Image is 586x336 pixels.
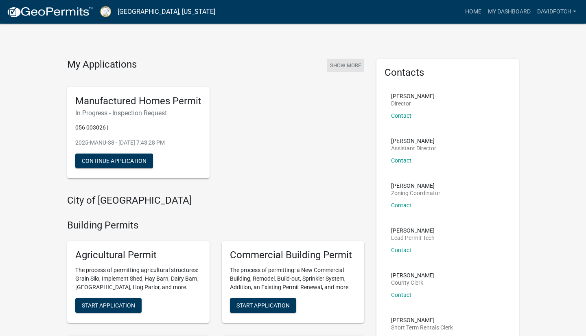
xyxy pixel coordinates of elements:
[391,247,411,253] a: Contact
[230,298,296,313] button: Start Application
[391,317,453,323] p: [PERSON_NAME]
[534,4,579,20] a: davidfotch
[385,67,511,79] h5: Contacts
[391,235,435,241] p: Lead Permit Tech
[391,93,435,99] p: [PERSON_NAME]
[75,138,201,147] p: 2025-MANU-38 - [DATE] 7:43:28 PM
[82,302,135,308] span: Start Application
[391,202,411,209] a: Contact
[67,195,364,206] h4: City of [GEOGRAPHIC_DATA]
[118,5,215,19] a: [GEOGRAPHIC_DATA], [US_STATE]
[391,272,435,278] p: [PERSON_NAME]
[75,95,201,107] h5: Manufactured Homes Permit
[391,190,440,196] p: Zoning Coordinator
[391,112,411,119] a: Contact
[75,109,201,117] h6: In Progress - Inspection Request
[230,266,356,292] p: The process of permitting: a New Commercial Building, Remodel, Build-out, Sprinkler System, Addit...
[485,4,534,20] a: My Dashboard
[236,302,290,308] span: Start Application
[67,59,137,71] h4: My Applications
[391,280,435,285] p: County Clerk
[75,249,201,261] h5: Agricultural Permit
[75,298,142,313] button: Start Application
[100,6,111,17] img: Putnam County, Georgia
[75,123,201,132] p: 056 003026 |
[391,138,436,144] p: [PERSON_NAME]
[75,154,153,168] button: Continue Application
[391,292,411,298] a: Contact
[75,266,201,292] p: The process of permitting agricultural structures: Grain Silo, Implement Shed, Hay Barn, Dairy Ba...
[67,220,364,231] h4: Building Permits
[391,228,435,233] p: [PERSON_NAME]
[391,325,453,330] p: Short Term Rentals Clerk
[391,183,440,189] p: [PERSON_NAME]
[462,4,485,20] a: Home
[230,249,356,261] h5: Commercial Building Permit
[391,157,411,164] a: Contact
[391,101,435,106] p: Director
[327,59,364,72] button: Show More
[391,145,436,151] p: Assistant Director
